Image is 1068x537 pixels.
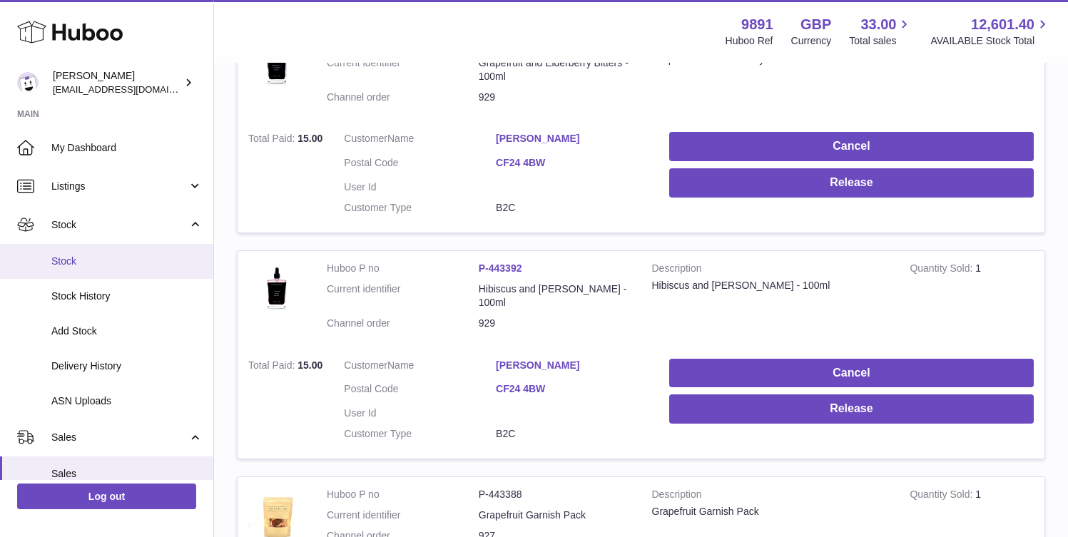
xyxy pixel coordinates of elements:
span: Stock [51,255,203,268]
span: Sales [51,431,188,444]
dt: Name [344,132,496,149]
span: Sales [51,467,203,481]
strong: 9891 [741,15,773,34]
a: P-443392 [479,262,522,274]
button: Release [669,394,1034,424]
a: 33.00 Total sales [849,15,912,48]
span: Stock History [51,290,203,303]
dt: Channel order [327,317,479,330]
strong: Quantity Sold [910,262,975,277]
div: Hibiscus and [PERSON_NAME] - 100ml [652,279,889,292]
strong: Quantity Sold [910,489,975,503]
div: Huboo Ref [726,34,773,48]
span: [EMAIL_ADDRESS][DOMAIN_NAME] [53,83,210,95]
dt: Postal Code [344,382,496,399]
dd: Grapefruit and Elderberry Bitters - 100ml [479,56,631,83]
span: Add Stock [51,324,203,338]
strong: Total Paid [248,359,297,374]
span: Stock [51,218,188,232]
span: 33.00 [860,15,896,34]
a: CF24 4BW [496,382,648,396]
dt: Customer Type [344,201,496,215]
span: Delivery History [51,359,203,373]
dt: Current identifier [327,56,479,83]
a: CF24 4BW [496,156,648,170]
strong: Description [652,488,889,505]
img: 1653476702.jpg [248,262,305,319]
dt: Name [344,359,496,376]
span: 12,601.40 [971,15,1034,34]
strong: GBP [800,15,831,34]
span: Total sales [849,34,912,48]
dd: 929 [479,317,631,330]
dt: User Id [344,180,496,194]
a: [PERSON_NAME] [496,132,648,145]
span: My Dashboard [51,141,203,155]
div: Grapefruit Garnish Pack [652,505,889,518]
span: ASN Uploads [51,394,203,408]
button: Cancel [669,359,1034,388]
span: AVAILABLE Stock Total [930,34,1051,48]
span: Listings [51,180,188,193]
a: [PERSON_NAME] [496,359,648,372]
div: Currency [791,34,832,48]
dt: Current identifier [327,282,479,310]
dd: B2C [496,201,648,215]
td: 1 [899,25,1044,122]
button: Cancel [669,132,1034,161]
dt: Huboo P no [327,488,479,501]
dd: Hibiscus and [PERSON_NAME] - 100ml [479,282,631,310]
dd: 929 [479,91,631,104]
img: ro@thebitterclub.co.uk [17,72,39,93]
dt: User Id [344,406,496,420]
strong: Description [652,262,889,279]
dd: Grapefruit Garnish Pack [479,508,631,522]
dd: B2C [496,427,648,441]
dt: Huboo P no [327,262,479,275]
a: 12,601.40 AVAILABLE Stock Total [930,15,1051,48]
button: Release [669,168,1034,198]
td: 1 [899,251,1044,348]
span: 15.00 [297,133,322,144]
strong: Total Paid [248,133,297,148]
a: Log out [17,484,196,509]
dt: Customer Type [344,427,496,441]
dt: Channel order [327,91,479,104]
div: [PERSON_NAME] [53,69,181,96]
dt: Current identifier [327,508,479,522]
img: 1653476749.jpg [248,36,305,93]
dt: Postal Code [344,156,496,173]
dd: P-443388 [479,488,631,501]
span: Customer [344,133,387,144]
span: 15.00 [297,359,322,371]
span: Customer [344,359,387,371]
